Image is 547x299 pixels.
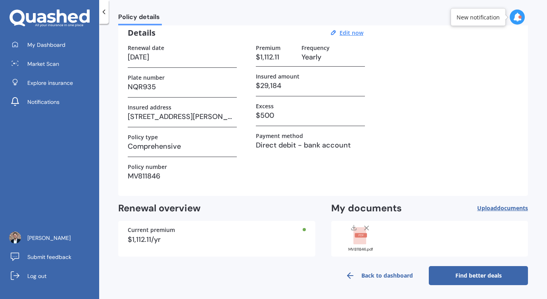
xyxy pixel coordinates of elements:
img: ACg8ocKM2QBHK3dYSwguzO1npQtZtpwHA7A4PrVE9omxMRg9xGl1ngNX=s96-c [9,232,21,243]
u: Edit now [340,29,363,36]
span: Notifications [27,98,59,106]
span: Log out [27,272,46,280]
h3: $500 [256,109,365,121]
label: Premium [256,44,280,51]
span: My Dashboard [27,41,65,49]
div: MV811846.pdf [341,247,380,251]
a: Back to dashboard [330,266,429,285]
h2: Renewal overview [118,202,315,215]
h3: NQR935 [128,81,237,93]
a: My Dashboard [6,37,99,53]
a: Market Scan [6,56,99,72]
div: Current premium [128,227,306,233]
h3: $1,112.11 [256,51,295,63]
a: Find better deals [429,266,528,285]
h3: [DATE] [128,51,237,63]
div: New notification [457,13,500,21]
span: Upload [477,205,528,211]
h3: MV811846 [128,170,237,182]
label: Plate number [128,74,165,81]
span: Explore insurance [27,79,73,87]
h3: Comprehensive [128,140,237,152]
a: Notifications [6,94,99,110]
h3: Details [128,28,155,38]
h3: Direct debit - bank account [256,139,365,151]
button: Edit now [337,29,366,36]
button: Uploaddocuments [477,202,528,215]
span: Submit feedback [27,253,71,261]
span: [PERSON_NAME] [27,234,71,242]
a: Submit feedback [6,249,99,265]
h3: Yearly [301,51,365,63]
h2: My documents [331,202,402,215]
label: Renewal date [128,44,164,51]
label: Insured amount [256,73,299,80]
a: [PERSON_NAME] [6,230,99,246]
label: Policy number [128,163,167,170]
label: Insured address [128,104,171,111]
h3: [STREET_ADDRESS][PERSON_NAME] Cover type [128,111,237,123]
label: Frequency [301,44,330,51]
label: Excess [256,103,274,109]
label: Payment method [256,132,303,139]
a: Explore insurance [6,75,99,91]
span: documents [497,204,528,212]
label: Policy type [128,134,158,140]
span: Market Scan [27,60,59,68]
span: Policy details [118,13,162,24]
div: $1,112.11/yr [128,236,306,243]
h3: $29,184 [256,80,365,92]
a: Log out [6,268,99,284]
